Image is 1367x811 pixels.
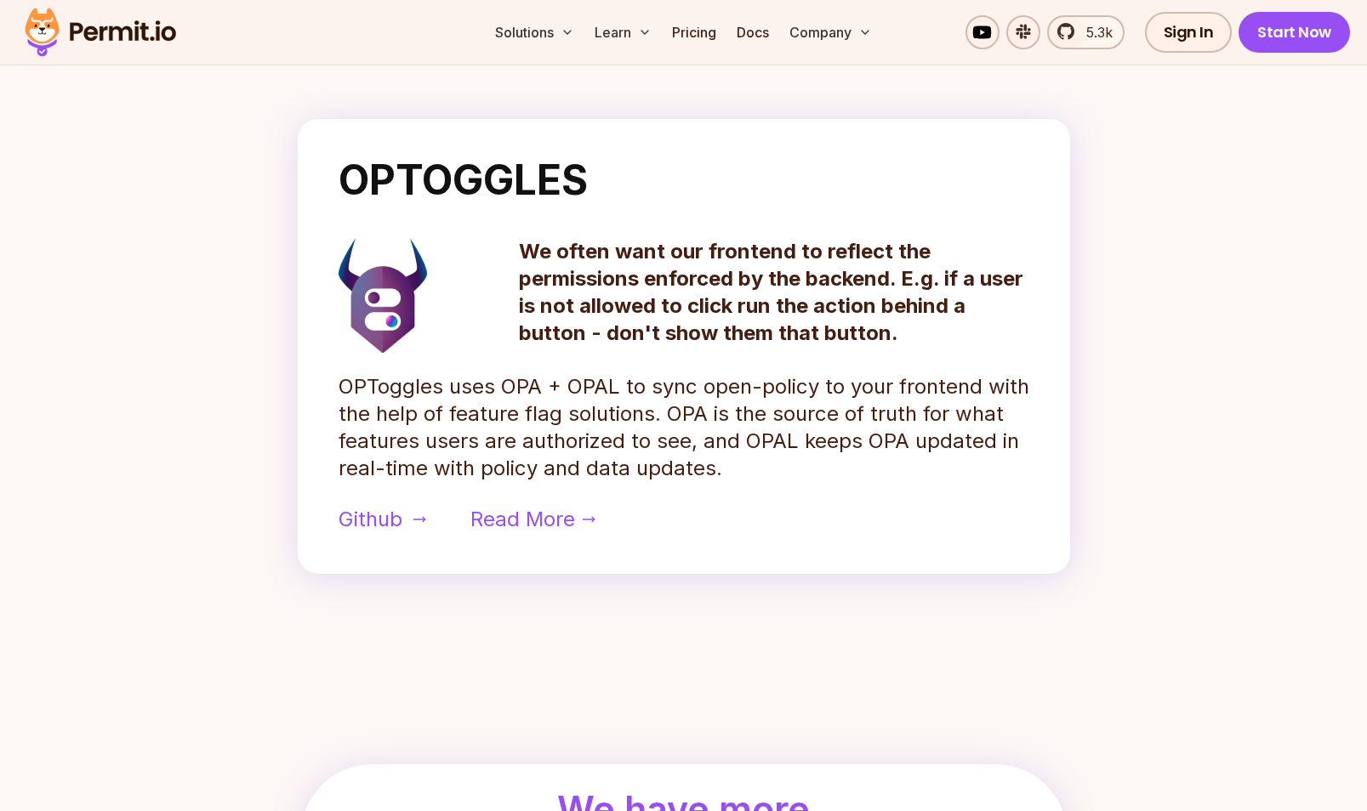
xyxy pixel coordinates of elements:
[470,506,575,533] span: Read More
[470,506,595,533] a: Read More
[17,3,184,61] img: Permit logo
[783,15,879,49] button: Company
[588,15,658,49] button: Learn
[339,238,427,353] img: OPTOGGLES
[339,506,402,533] span: Github
[1076,22,1113,43] span: 5.3k
[730,15,776,49] a: Docs
[339,373,1029,482] p: OPToggles uses OPA + OPAL to sync open-policy to your frontend with the help of feature flag solu...
[339,160,1029,201] h2: OPTOGGLES
[1239,12,1350,53] a: Start Now
[519,238,1029,347] p: We often want our frontend to reflect the permissions enforced by the backend. E.g. if a user is ...
[1145,12,1233,53] a: Sign In
[339,506,423,533] a: Github
[665,15,723,49] a: Pricing
[488,15,581,49] button: Solutions
[1047,15,1125,49] a: 5.3k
